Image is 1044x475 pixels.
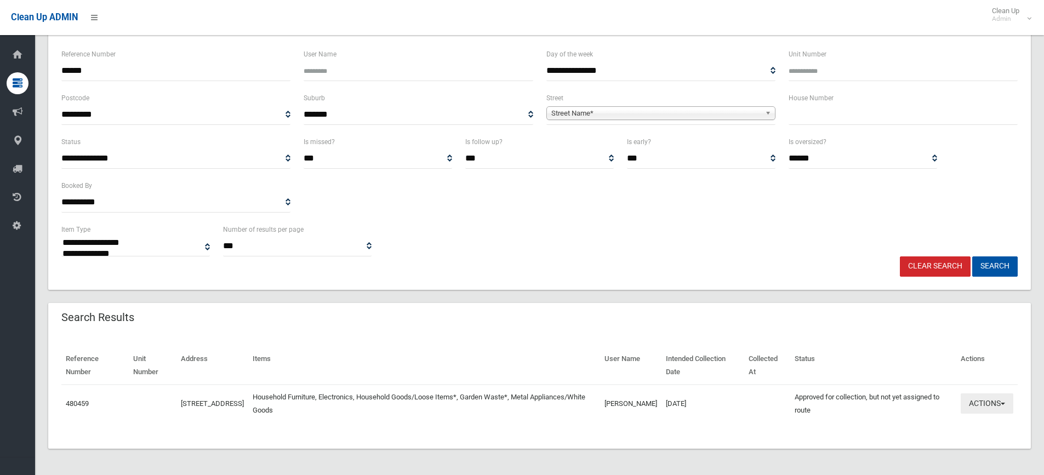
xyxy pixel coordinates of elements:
[465,136,503,148] label: Is follow up?
[600,385,661,422] td: [PERSON_NAME]
[304,92,325,104] label: Suburb
[956,347,1018,385] th: Actions
[304,136,335,148] label: Is missed?
[789,92,834,104] label: House Number
[790,347,956,385] th: Status
[61,224,90,236] label: Item Type
[248,347,600,385] th: Items
[66,399,89,408] a: 480459
[627,136,651,148] label: Is early?
[61,92,89,104] label: Postcode
[972,256,1018,277] button: Search
[546,92,563,104] label: Street
[790,385,956,422] td: Approved for collection, but not yet assigned to route
[744,347,790,385] th: Collected At
[129,347,176,385] th: Unit Number
[181,399,244,408] a: [STREET_ADDRESS]
[789,48,826,60] label: Unit Number
[546,48,593,60] label: Day of the week
[961,393,1013,414] button: Actions
[176,347,248,385] th: Address
[789,136,826,148] label: Is oversized?
[61,180,92,192] label: Booked By
[11,12,78,22] span: Clean Up ADMIN
[61,347,129,385] th: Reference Number
[900,256,971,277] a: Clear Search
[223,224,304,236] label: Number of results per page
[248,385,600,422] td: Household Furniture, Electronics, Household Goods/Loose Items*, Garden Waste*, Metal Appliances/W...
[661,385,744,422] td: [DATE]
[992,15,1019,23] small: Admin
[304,48,336,60] label: User Name
[61,136,81,148] label: Status
[661,347,744,385] th: Intended Collection Date
[48,307,147,328] header: Search Results
[551,107,761,120] span: Street Name*
[986,7,1030,23] span: Clean Up
[61,48,116,60] label: Reference Number
[600,347,661,385] th: User Name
